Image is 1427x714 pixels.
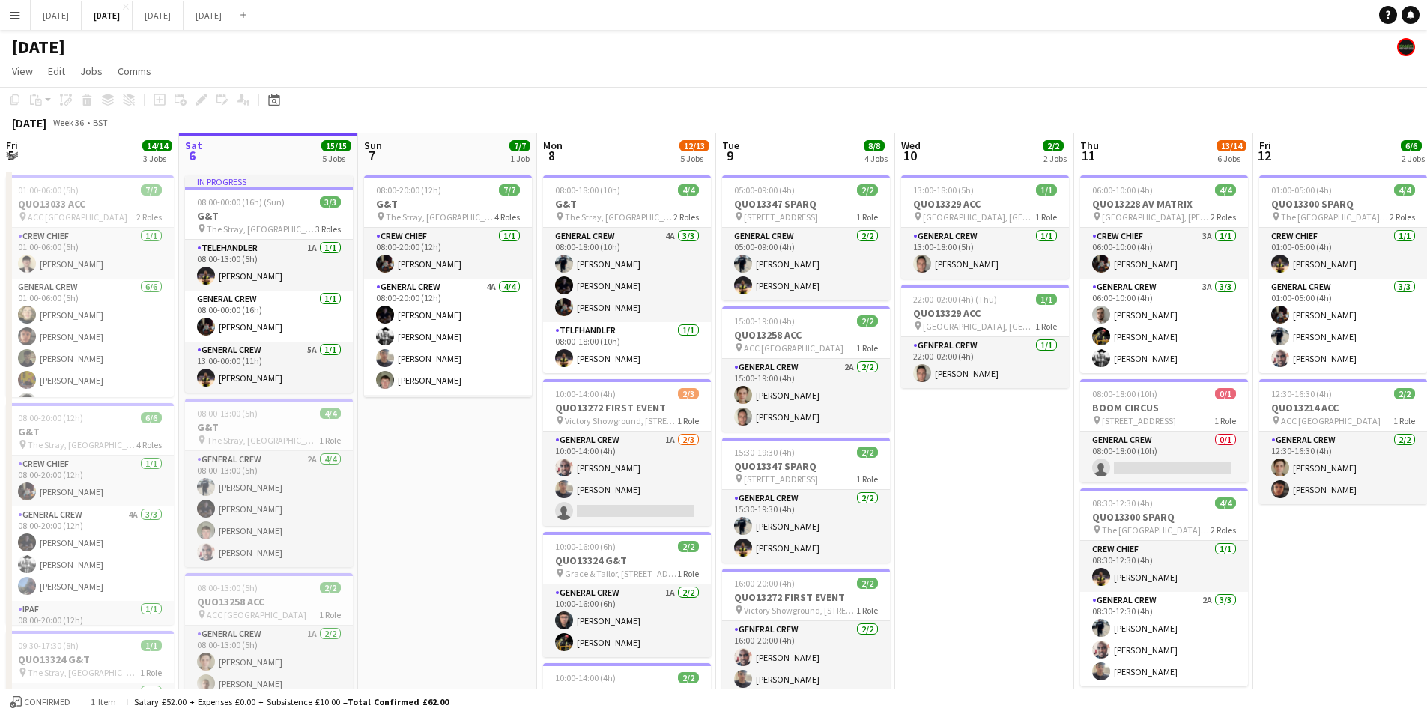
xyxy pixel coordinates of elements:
[565,568,677,579] span: Grace & Tailor, [STREET_ADDRESS]
[141,184,162,196] span: 7/7
[673,211,699,223] span: 2 Roles
[1217,153,1246,164] div: 6 Jobs
[857,184,878,196] span: 2/2
[74,61,109,81] a: Jobs
[565,211,673,223] span: The Stray, [GEOGRAPHIC_DATA], [GEOGRAPHIC_DATA], [GEOGRAPHIC_DATA]
[541,147,563,164] span: 8
[734,578,795,589] span: 16:00-20:00 (4h)
[901,175,1069,279] app-job-card: 13:00-18:00 (5h)1/1QUO13329 ACC [GEOGRAPHIC_DATA], [GEOGRAPHIC_DATA], [GEOGRAPHIC_DATA], [STREET_...
[185,175,353,393] app-job-card: In progress08:00-00:00 (16h) (Sun)3/3G&T The Stray, [GEOGRAPHIC_DATA], [GEOGRAPHIC_DATA], [GEOGRA...
[734,315,795,327] span: 15:00-19:00 (4h)
[1217,140,1246,151] span: 13/14
[348,696,449,707] span: Total Confirmed £62.00
[543,554,711,567] h3: QUO13324 G&T
[678,184,699,196] span: 4/4
[543,379,711,526] app-job-card: 10:00-14:00 (4h)2/3QUO13272 FIRST EVENT Victory Showground, [STREET_ADDRESS][PERSON_NAME]1 RoleGe...
[901,285,1069,388] app-job-card: 22:00-02:00 (4h) (Thu)1/1QUO13329 ACC [GEOGRAPHIC_DATA], [GEOGRAPHIC_DATA], [GEOGRAPHIC_DATA], [S...
[6,175,174,397] app-job-card: 01:00-06:00 (5h)7/7QUO13033 ACC ACC [GEOGRAPHIC_DATA]2 RolesCrew Chief1/101:00-06:00 (5h)[PERSON_...
[321,140,351,151] span: 15/15
[1402,153,1425,164] div: 2 Jobs
[1271,184,1332,196] span: 01:00-05:00 (4h)
[136,439,162,450] span: 4 Roles
[856,211,878,223] span: 1 Role
[678,672,699,683] span: 2/2
[185,139,202,152] span: Sat
[864,153,888,164] div: 4 Jobs
[856,342,878,354] span: 1 Role
[185,399,353,567] app-job-card: 08:00-13:00 (5h)4/4G&T The Stray, [GEOGRAPHIC_DATA], [GEOGRAPHIC_DATA], [GEOGRAPHIC_DATA]1 RoleGe...
[364,139,382,152] span: Sun
[6,403,174,625] div: 08:00-20:00 (12h)6/6G&T The Stray, [GEOGRAPHIC_DATA], [GEOGRAPHIC_DATA], [GEOGRAPHIC_DATA]4 Roles...
[364,175,532,397] div: 08:00-20:00 (12h)7/7G&T The Stray, [GEOGRAPHIC_DATA], [GEOGRAPHIC_DATA], [GEOGRAPHIC_DATA]4 Roles...
[184,1,234,30] button: [DATE]
[7,694,73,710] button: Confirmed
[133,1,184,30] button: [DATE]
[722,438,890,563] div: 15:30-19:30 (4h)2/2QUO13347 SPARQ [STREET_ADDRESS]1 RoleGeneral Crew2/215:30-19:30 (4h)[PERSON_NA...
[1393,415,1415,426] span: 1 Role
[1036,184,1057,196] span: 1/1
[722,569,890,694] div: 16:00-20:00 (4h)2/2QUO13272 FIRST EVENT Victory Showground, [STREET_ADDRESS][PERSON_NAME]1 RoleGe...
[901,337,1069,388] app-card-role: General Crew1/122:00-02:00 (4h)[PERSON_NAME]
[4,147,18,164] span: 5
[1080,592,1248,686] app-card-role: General Crew2A3/308:30-12:30 (4h)[PERSON_NAME][PERSON_NAME][PERSON_NAME]
[1259,197,1427,211] h3: QUO13300 SPARQ
[82,1,133,30] button: [DATE]
[856,474,878,485] span: 1 Role
[1080,175,1248,373] div: 06:00-10:00 (4h)4/4QUO13228 AV MATRIX [GEOGRAPHIC_DATA], [PERSON_NAME][STREET_ADDRESS]2 RolesCrew...
[1092,184,1153,196] span: 06:00-10:00 (4h)
[319,609,341,620] span: 1 Role
[722,590,890,604] h3: QUO13272 FIRST EVENT
[1259,401,1427,414] h3: QUO13214 ACC
[864,140,885,151] span: 8/8
[49,117,87,128] span: Week 36
[543,139,563,152] span: Mon
[85,696,121,707] span: 1 item
[678,541,699,552] span: 2/2
[1080,432,1248,482] app-card-role: General Crew0/108:00-18:00 (10h)
[543,685,711,698] h3: QUO13328 AV&C
[315,223,341,235] span: 3 Roles
[543,432,711,526] app-card-role: General Crew1A2/310:00-14:00 (4h)[PERSON_NAME][PERSON_NAME]
[1259,228,1427,279] app-card-role: Crew Chief1/101:00-05:00 (4h)[PERSON_NAME]
[499,184,520,196] span: 7/7
[197,196,285,208] span: 08:00-00:00 (16h) (Sun)
[141,640,162,651] span: 1/1
[722,621,890,694] app-card-role: General Crew2/216:00-20:00 (4h)[PERSON_NAME][PERSON_NAME]
[1397,38,1415,56] app-user-avatar: KONNECT HQ
[207,609,306,620] span: ACC [GEOGRAPHIC_DATA]
[6,456,174,506] app-card-role: Crew Chief1/108:00-20:00 (12h)[PERSON_NAME]
[1394,184,1415,196] span: 4/4
[185,595,353,608] h3: QUO13258 ACC
[543,197,711,211] h3: G&T
[857,315,878,327] span: 2/2
[734,184,795,196] span: 05:00-09:00 (4h)
[680,153,709,164] div: 5 Jobs
[857,578,878,589] span: 2/2
[720,147,739,164] span: 9
[1043,140,1064,151] span: 2/2
[6,61,39,81] a: View
[494,211,520,223] span: 4 Roles
[1390,211,1415,223] span: 2 Roles
[1259,379,1427,504] app-job-card: 12:30-16:30 (4h)2/2QUO13214 ACC ACC [GEOGRAPHIC_DATA]1 RoleGeneral Crew2/212:30-16:30 (4h)[PERSON...
[197,582,258,593] span: 08:00-13:00 (5h)
[185,240,353,291] app-card-role: TELEHANDLER1A1/108:00-13:00 (5h)[PERSON_NAME]
[901,197,1069,211] h3: QUO13329 ACC
[555,672,616,683] span: 10:00-14:00 (4h)
[543,175,711,373] div: 08:00-18:00 (10h)4/4G&T The Stray, [GEOGRAPHIC_DATA], [GEOGRAPHIC_DATA], [GEOGRAPHIC_DATA]2 Roles...
[1080,541,1248,592] app-card-role: Crew Chief1/108:30-12:30 (4h)[PERSON_NAME]
[1080,488,1248,686] app-job-card: 08:30-12:30 (4h)4/4QUO13300 SPARQ The [GEOGRAPHIC_DATA], [STREET_ADDRESS]2 RolesCrew Chief1/108:3...
[1092,388,1157,399] span: 08:00-18:00 (10h)
[6,228,174,279] app-card-role: Crew Chief1/101:00-06:00 (5h)[PERSON_NAME]
[744,605,856,616] span: Victory Showground, [STREET_ADDRESS][PERSON_NAME]
[6,279,174,438] app-card-role: General Crew6/601:00-06:00 (5h)[PERSON_NAME][PERSON_NAME][PERSON_NAME][PERSON_NAME][PERSON_NAME]
[722,306,890,432] div: 15:00-19:00 (4h)2/2QUO13258 ACC ACC [GEOGRAPHIC_DATA]1 RoleGeneral Crew2A2/215:00-19:00 (4h)[PERS...
[185,451,353,567] app-card-role: General Crew2A4/408:00-13:00 (5h)[PERSON_NAME][PERSON_NAME][PERSON_NAME][PERSON_NAME]
[1271,388,1332,399] span: 12:30-16:30 (4h)
[1401,140,1422,151] span: 6/6
[134,696,449,707] div: Salary £52.00 + Expenses £0.00 + Subsistence £10.00 =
